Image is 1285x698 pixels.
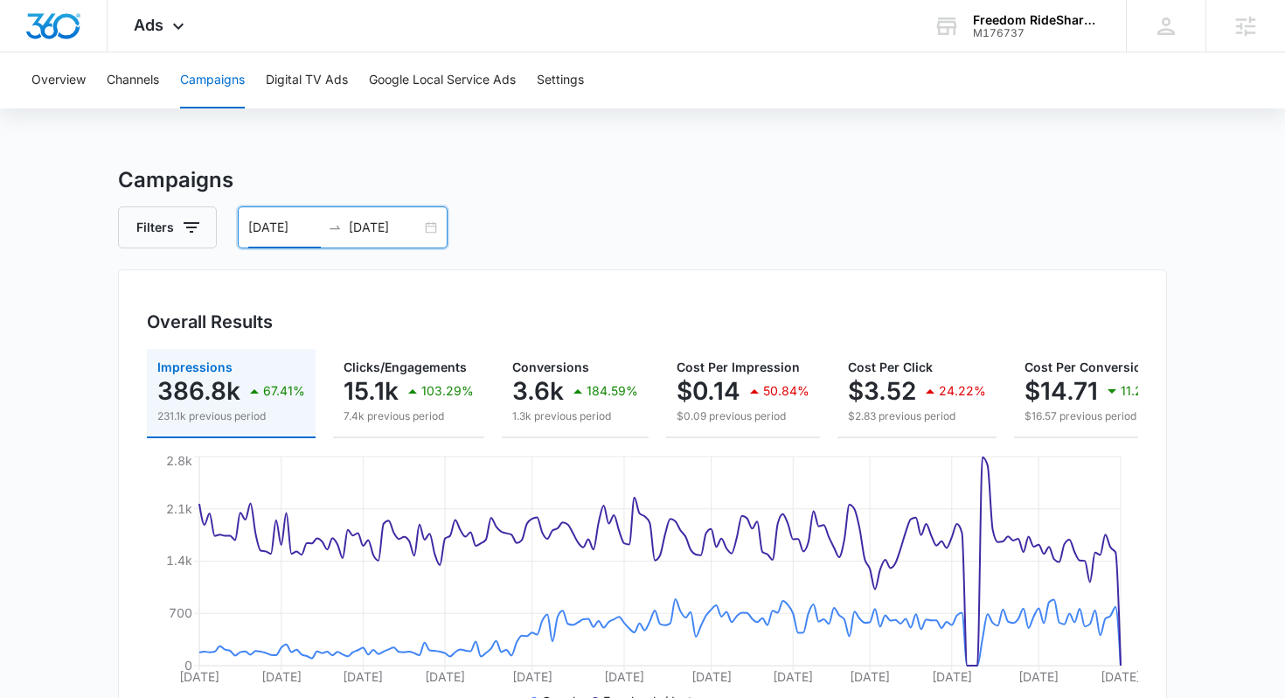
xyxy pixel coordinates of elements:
[328,220,342,234] span: swap-right
[31,52,86,108] button: Overview
[1018,669,1059,684] tspan: [DATE]
[421,385,474,397] p: 103.29%
[157,359,233,374] span: Impressions
[107,52,159,108] button: Channels
[263,385,305,397] p: 67.41%
[604,669,644,684] tspan: [DATE]
[763,385,809,397] p: 50.84%
[157,408,305,424] p: 231.1k previous period
[773,669,813,684] tspan: [DATE]
[166,501,192,516] tspan: 2.1k
[344,377,399,405] p: 15.1k
[848,359,933,374] span: Cost Per Click
[349,218,421,237] input: End date
[166,453,192,468] tspan: 2.8k
[512,408,638,424] p: 1.3k previous period
[537,52,584,108] button: Settings
[147,309,273,335] h3: Overall Results
[973,27,1101,39] div: account id
[369,52,516,108] button: Google Local Service Ads
[848,377,916,405] p: $3.52
[248,218,321,237] input: Start date
[677,408,809,424] p: $0.09 previous period
[939,385,986,397] p: 24.22%
[184,658,192,673] tspan: 0
[932,669,972,684] tspan: [DATE]
[677,377,740,405] p: $0.14
[587,385,638,397] p: 184.59%
[1025,408,1162,424] p: $16.57 previous period
[512,359,589,374] span: Conversions
[179,669,219,684] tspan: [DATE]
[134,16,163,34] span: Ads
[261,669,302,684] tspan: [DATE]
[1025,377,1098,405] p: $14.71
[328,220,342,234] span: to
[344,408,474,424] p: 7.4k previous period
[850,669,890,684] tspan: [DATE]
[425,669,465,684] tspan: [DATE]
[848,408,986,424] p: $2.83 previous period
[118,206,217,248] button: Filters
[118,164,1167,196] h3: Campaigns
[166,553,192,568] tspan: 1.4k
[180,52,245,108] button: Campaigns
[691,669,732,684] tspan: [DATE]
[1101,669,1141,684] tspan: [DATE]
[973,13,1101,27] div: account name
[157,377,240,405] p: 386.8k
[344,359,467,374] span: Clicks/Engagements
[512,669,552,684] tspan: [DATE]
[1025,359,1150,374] span: Cost Per Conversion
[266,52,348,108] button: Digital TV Ads
[677,359,800,374] span: Cost Per Impression
[169,605,192,620] tspan: 700
[512,377,564,405] p: 3.6k
[1121,385,1162,397] p: 11.27%
[343,669,383,684] tspan: [DATE]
